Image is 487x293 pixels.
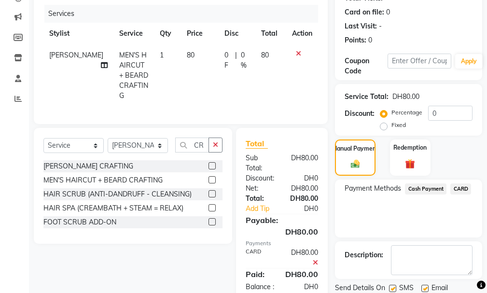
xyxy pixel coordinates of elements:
[391,108,422,117] label: Percentage
[286,23,318,44] th: Action
[44,5,325,23] div: Services
[282,153,325,173] div: DH80.00
[282,194,325,204] div: DH80.00
[160,51,164,59] span: 1
[402,158,418,170] img: _gift.svg
[345,21,377,31] div: Last Visit:
[187,51,195,59] span: 80
[345,35,366,45] div: Points:
[282,282,325,292] div: DH0
[348,159,362,169] img: _cash.svg
[119,51,148,100] span: MEN'S HAIRCUT + BEARD CRAFTING
[345,92,389,102] div: Service Total:
[450,183,471,195] span: CARD
[455,54,483,69] button: Apply
[405,183,446,195] span: Cash Payment
[238,268,278,280] div: Paid:
[224,50,232,70] span: 0 F
[386,7,390,17] div: 0
[238,183,282,194] div: Net:
[43,161,133,171] div: [PERSON_NAME] CRAFTING
[332,144,378,153] label: Manual Payment
[238,282,282,292] div: Balance :
[345,56,387,76] div: Coupon Code
[255,23,286,44] th: Total
[43,175,163,185] div: MEN'S HAIRCUT + BEARD CRAFTING
[393,143,427,152] label: Redemption
[289,204,325,214] div: DH0
[43,217,116,227] div: FOOT SCRUB ADD-ON
[238,173,282,183] div: Discount:
[246,239,318,248] div: Payments
[379,21,382,31] div: -
[113,23,154,44] th: Service
[238,194,282,204] div: Total:
[241,50,250,70] span: 0 %
[238,153,282,173] div: Sub Total:
[219,23,255,44] th: Disc
[43,203,183,213] div: HAIR SPA (CREAMBATH + STEAM = RELAX)
[388,54,451,69] input: Enter Offer / Coupon Code
[345,7,384,17] div: Card on file:
[345,183,401,194] span: Payment Methods
[43,23,113,44] th: Stylist
[392,92,419,102] div: DH80.00
[238,226,325,237] div: DH80.00
[181,23,219,44] th: Price
[282,183,325,194] div: DH80.00
[246,139,268,149] span: Total
[345,109,375,119] div: Discount:
[282,173,325,183] div: DH0
[43,189,192,199] div: HAIR SCRUB (ANTI-DANDRUFF - CLEANSING)
[238,214,325,226] div: Payable:
[391,121,406,129] label: Fixed
[282,248,325,268] div: DH80.00
[238,248,282,268] div: CARD
[49,51,103,59] span: [PERSON_NAME]
[175,138,209,153] input: Search or Scan
[238,204,289,214] a: Add Tip
[261,51,269,59] span: 80
[235,50,237,70] span: |
[278,268,325,280] div: DH80.00
[154,23,181,44] th: Qty
[345,250,383,260] div: Description:
[368,35,372,45] div: 0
